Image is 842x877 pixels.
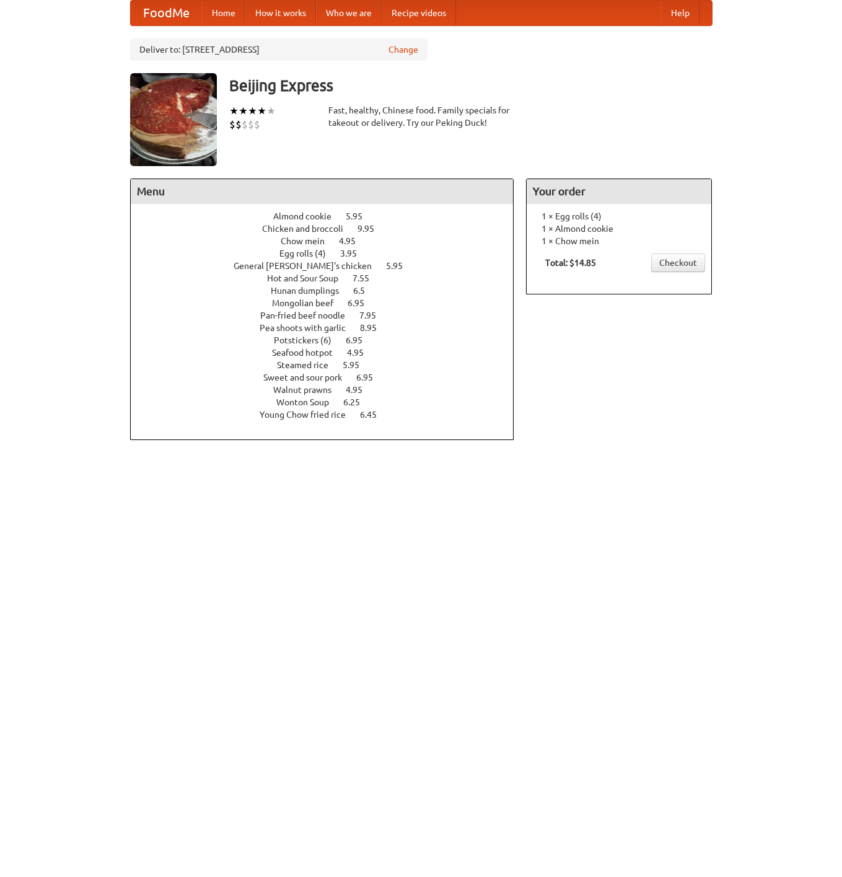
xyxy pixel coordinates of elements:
[533,223,705,235] li: 1 × Almond cookie
[257,104,266,118] li: ★
[279,249,380,258] a: Egg rolls (4) 3.95
[343,397,372,407] span: 6.25
[533,235,705,247] li: 1 × Chow mein
[346,335,375,345] span: 6.95
[260,311,399,320] a: Pan-fried beef noodle 7.95
[254,118,260,131] li: $
[235,118,242,131] li: $
[348,298,377,308] span: 6.95
[272,298,346,308] span: Mongolian beef
[245,1,316,25] a: How it works
[359,311,388,320] span: 7.95
[130,73,217,166] img: angular.jpg
[263,372,396,382] a: Sweet and sour pork 6.95
[382,1,456,25] a: Recipe videos
[273,385,344,395] span: Walnut prawns
[229,118,235,131] li: $
[356,372,385,382] span: 6.95
[262,224,397,234] a: Chicken and broccoli 9.95
[262,224,356,234] span: Chicken and broccoli
[388,43,418,56] a: Change
[360,323,389,333] span: 8.95
[346,385,375,395] span: 4.95
[276,397,341,407] span: Wonton Soup
[248,104,257,118] li: ★
[343,360,372,370] span: 5.95
[260,323,400,333] a: Pea shoots with garlic 8.95
[316,1,382,25] a: Who we are
[242,118,248,131] li: $
[273,385,385,395] a: Walnut prawns 4.95
[260,410,400,420] a: Young Chow fried rice 6.45
[340,249,369,258] span: 3.95
[239,104,248,118] li: ★
[273,211,344,221] span: Almond cookie
[234,261,384,271] span: General [PERSON_NAME]'s chicken
[527,179,711,204] h4: Your order
[279,249,338,258] span: Egg rolls (4)
[271,286,388,296] a: Hunan dumplings 6.5
[260,311,357,320] span: Pan-fried beef noodle
[272,348,387,358] a: Seafood hotpot 4.95
[386,261,415,271] span: 5.95
[248,118,254,131] li: $
[260,323,358,333] span: Pea shoots with garlic
[229,73,713,98] h3: Beijing Express
[202,1,245,25] a: Home
[263,372,354,382] span: Sweet and sour pork
[274,335,344,345] span: Potstickers (6)
[272,348,345,358] span: Seafood hotpot
[353,286,377,296] span: 6.5
[267,273,351,283] span: Hot and Sour Soup
[131,179,514,204] h4: Menu
[130,38,428,61] div: Deliver to: [STREET_ADDRESS]
[281,236,379,246] a: Chow mein 4.95
[234,261,426,271] a: General [PERSON_NAME]'s chicken 5.95
[661,1,699,25] a: Help
[273,211,385,221] a: Almond cookie 5.95
[272,298,387,308] a: Mongolian beef 6.95
[360,410,389,420] span: 6.45
[281,236,337,246] span: Chow mein
[328,104,514,129] div: Fast, healthy, Chinese food. Family specials for takeout or delivery. Try our Peking Duck!
[229,104,239,118] li: ★
[651,253,705,272] a: Checkout
[267,273,392,283] a: Hot and Sour Soup 7.55
[277,360,341,370] span: Steamed rice
[277,360,382,370] a: Steamed rice 5.95
[131,1,202,25] a: FoodMe
[274,335,385,345] a: Potstickers (6) 6.95
[347,348,376,358] span: 4.95
[533,210,705,223] li: 1 × Egg rolls (4)
[545,258,596,268] b: Total: $14.85
[353,273,382,283] span: 7.55
[266,104,276,118] li: ★
[357,224,387,234] span: 9.95
[260,410,358,420] span: Young Chow fried rice
[346,211,375,221] span: 5.95
[339,236,368,246] span: 4.95
[271,286,351,296] span: Hunan dumplings
[276,397,383,407] a: Wonton Soup 6.25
